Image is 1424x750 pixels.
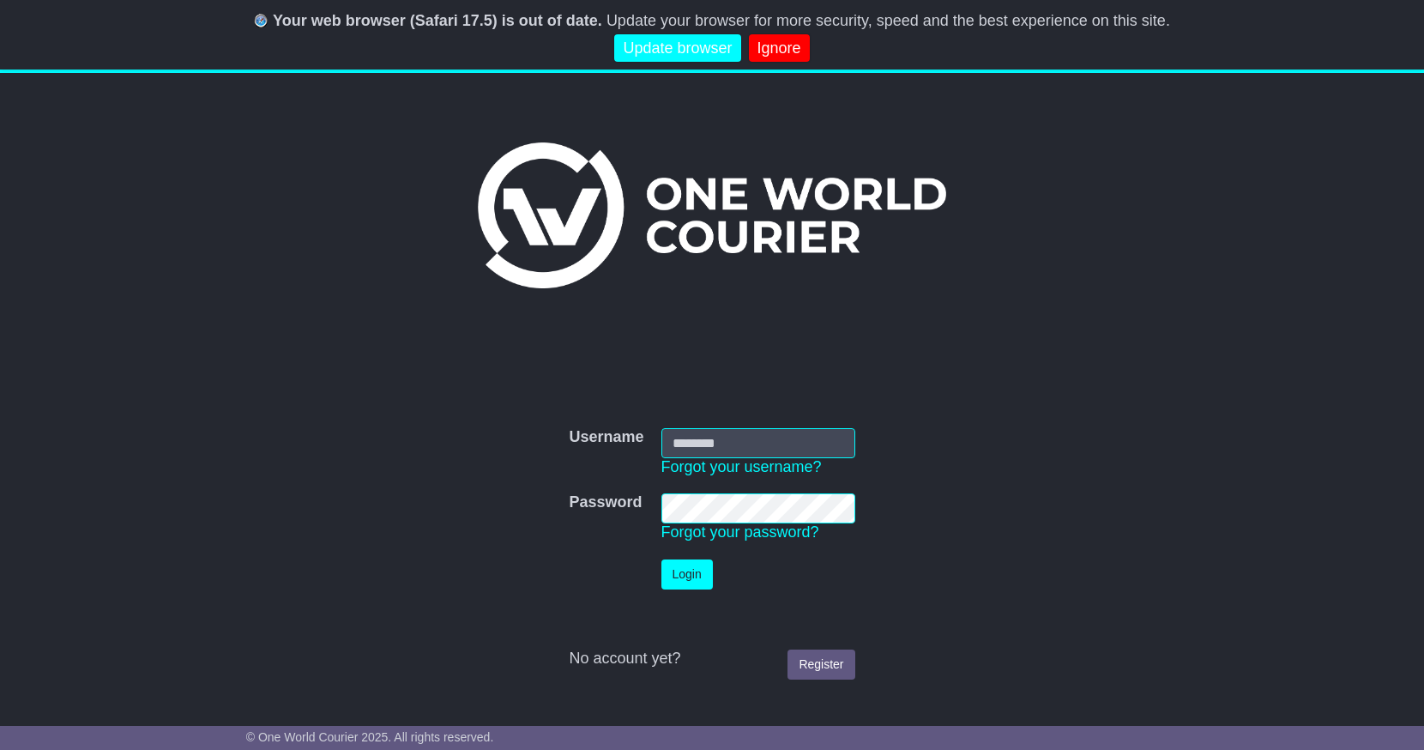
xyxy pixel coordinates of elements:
[246,730,494,744] span: © One World Courier 2025. All rights reserved.
[273,12,602,29] b: Your web browser (Safari 17.5) is out of date.
[606,12,1170,29] span: Update your browser for more security, speed and the best experience on this site.
[569,428,643,447] label: Username
[569,650,854,668] div: No account yet?
[661,458,822,475] a: Forgot your username?
[749,34,810,63] a: Ignore
[569,493,642,512] label: Password
[661,559,713,590] button: Login
[614,34,740,63] a: Update browser
[787,650,854,680] a: Register
[661,523,819,541] a: Forgot your password?
[478,142,946,288] img: One World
